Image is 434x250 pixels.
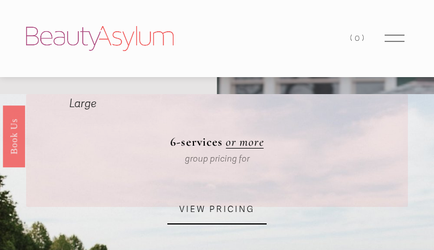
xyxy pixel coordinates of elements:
span: ( [350,33,355,43]
em: Large [69,97,96,111]
em: group pricing for [185,154,250,164]
span: 0 [355,33,362,43]
a: Book Us [3,105,25,167]
a: 0 items in cart [350,31,366,46]
img: Beauty Asylum | Bridal Hair &amp; Makeup Charlotte &amp; Atlanta [26,26,174,51]
span: ) [362,33,366,43]
a: VIEW PRICING [167,195,267,224]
